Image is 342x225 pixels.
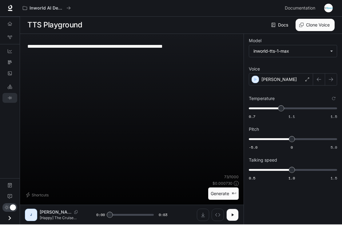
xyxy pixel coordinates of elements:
a: Documentation [2,181,17,191]
p: Inworld AI Demos [30,6,64,11]
p: Model [249,39,261,43]
p: Talking speed [249,159,277,163]
button: Open drawer [3,212,17,225]
div: J [26,211,36,220]
a: TTS Playground [2,94,17,103]
p: [PERSON_NAME] [40,210,72,216]
p: Voice [249,67,260,72]
a: Traces [2,58,17,68]
a: Dashboards [2,47,17,57]
button: User avatar [322,2,335,15]
span: 1.0 [288,176,295,181]
a: Docs [270,19,291,32]
span: -5.0 [249,145,257,151]
span: Documentation [285,5,315,13]
p: [Happy] The Cruise Ship? [Thinking] Well.. then maybe it’s time to go in! [40,216,82,221]
span: 0.5 [249,176,255,181]
a: Graph Registry [2,33,17,43]
div: inworld-tts-1-max [249,46,337,58]
span: 1.1 [288,115,295,120]
h1: TTS Playground [27,19,82,32]
button: Generate⌘⏎ [208,188,239,201]
button: Clone Voice [296,19,335,32]
span: 1.5 [331,176,337,181]
span: 0:03 [159,212,167,219]
button: All workspaces [20,2,74,15]
span: 1.5 [331,115,337,120]
button: Reset to default [330,96,337,102]
button: Copy Voice ID [72,211,80,215]
p: Temperature [249,97,275,101]
p: Pitch [249,128,259,132]
button: Shortcuts [25,191,51,200]
p: [PERSON_NAME] [261,77,297,83]
button: Inspect [212,209,224,222]
span: Dark mode toggle [10,204,16,211]
a: LLM Playground [2,82,17,92]
span: 5.0 [331,145,337,151]
span: 0:00 [96,212,105,219]
p: $ 0.000730 [213,181,233,187]
a: Feedback [2,192,17,202]
a: Logs [2,69,17,79]
a: Documentation [282,2,320,15]
span: 0.7 [249,115,255,120]
button: Download audio [197,209,209,222]
p: 73 / 1000 [224,175,239,180]
p: ⌘⏎ [232,192,236,196]
span: 0 [291,145,293,151]
a: Overview [2,19,17,29]
div: inworld-tts-1-max [253,49,327,55]
img: User avatar [324,4,333,13]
